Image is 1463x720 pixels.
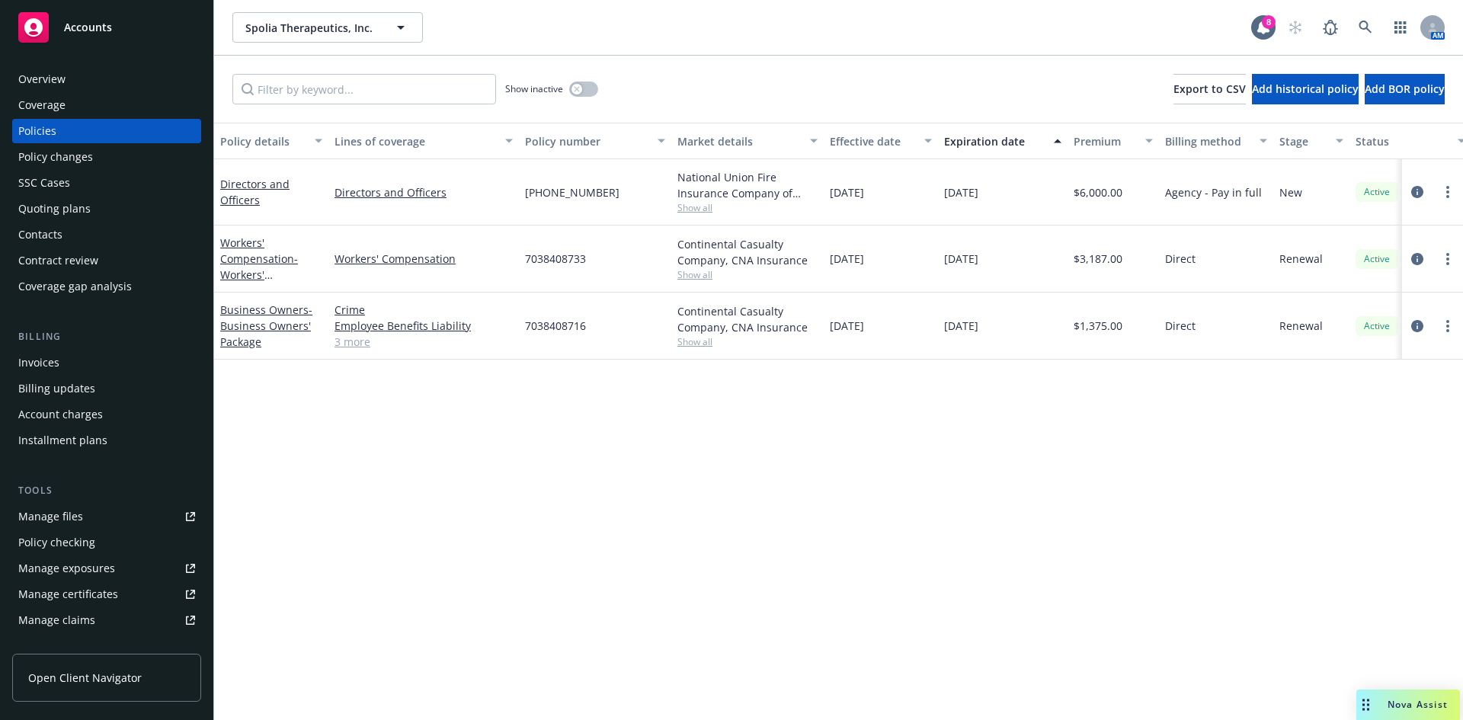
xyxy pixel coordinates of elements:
[824,123,938,159] button: Effective date
[18,582,118,606] div: Manage certificates
[214,123,328,159] button: Policy details
[335,318,513,334] a: Employee Benefits Liability
[1356,690,1460,720] button: Nova Assist
[830,251,864,267] span: [DATE]
[18,350,59,375] div: Invoices
[12,350,201,375] a: Invoices
[12,6,201,49] a: Accounts
[1439,250,1457,268] a: more
[12,93,201,117] a: Coverage
[232,74,496,104] input: Filter by keyword...
[220,235,298,298] a: Workers' Compensation
[1068,123,1159,159] button: Premium
[220,133,306,149] div: Policy details
[1279,184,1302,200] span: New
[830,184,864,200] span: [DATE]
[1273,123,1349,159] button: Stage
[18,530,95,555] div: Policy checking
[944,184,978,200] span: [DATE]
[18,197,91,221] div: Quoting plans
[12,329,201,344] div: Billing
[830,133,915,149] div: Effective date
[18,222,62,247] div: Contacts
[525,184,619,200] span: [PHONE_NUMBER]
[1165,133,1250,149] div: Billing method
[12,530,201,555] a: Policy checking
[944,318,978,334] span: [DATE]
[1315,12,1346,43] a: Report a Bug
[18,608,95,632] div: Manage claims
[1362,185,1392,199] span: Active
[220,302,312,349] a: Business Owners
[1362,252,1392,266] span: Active
[1350,12,1381,43] a: Search
[28,670,142,686] span: Open Client Navigator
[18,145,93,169] div: Policy changes
[677,236,818,268] div: Continental Casualty Company, CNA Insurance
[12,483,201,498] div: Tools
[519,123,671,159] button: Policy number
[12,171,201,195] a: SSC Cases
[335,184,513,200] a: Directors and Officers
[1385,12,1416,43] a: Switch app
[12,145,201,169] a: Policy changes
[18,93,66,117] div: Coverage
[1165,184,1262,200] span: Agency - Pay in full
[938,123,1068,159] button: Expiration date
[335,334,513,350] a: 3 more
[1356,690,1375,720] div: Drag to move
[12,376,201,401] a: Billing updates
[1408,183,1426,201] a: circleInformation
[12,428,201,453] a: Installment plans
[1074,318,1122,334] span: $1,375.00
[1262,15,1276,29] div: 8
[830,318,864,334] span: [DATE]
[12,582,201,606] a: Manage certificates
[335,251,513,267] a: Workers' Compensation
[1279,251,1323,267] span: Renewal
[12,67,201,91] a: Overview
[64,21,112,34] span: Accounts
[1356,133,1449,149] div: Status
[12,274,201,299] a: Coverage gap analysis
[1365,82,1445,96] span: Add BOR policy
[18,119,56,143] div: Policies
[18,504,83,529] div: Manage files
[12,556,201,581] a: Manage exposures
[12,119,201,143] a: Policies
[677,133,801,149] div: Market details
[525,318,586,334] span: 7038408716
[671,123,824,159] button: Market details
[18,556,115,581] div: Manage exposures
[220,177,290,207] a: Directors and Officers
[245,20,377,36] span: Spolia Therapeutics, Inc.
[12,504,201,529] a: Manage files
[232,12,423,43] button: Spolia Therapeutics, Inc.
[1279,133,1327,149] div: Stage
[18,634,90,658] div: Manage BORs
[12,634,201,658] a: Manage BORs
[1280,12,1311,43] a: Start snowing
[335,302,513,318] a: Crime
[1252,82,1359,96] span: Add historical policy
[1252,74,1359,104] button: Add historical policy
[1408,250,1426,268] a: circleInformation
[220,302,312,349] span: - Business Owners' Package
[1279,318,1323,334] span: Renewal
[1074,251,1122,267] span: $3,187.00
[677,335,818,348] span: Show all
[1159,123,1273,159] button: Billing method
[1165,318,1196,334] span: Direct
[677,268,818,281] span: Show all
[18,67,66,91] div: Overview
[525,133,648,149] div: Policy number
[1173,74,1246,104] button: Export to CSV
[12,197,201,221] a: Quoting plans
[1173,82,1246,96] span: Export to CSV
[12,222,201,247] a: Contacts
[18,248,98,273] div: Contract review
[1439,317,1457,335] a: more
[18,428,107,453] div: Installment plans
[18,274,132,299] div: Coverage gap analysis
